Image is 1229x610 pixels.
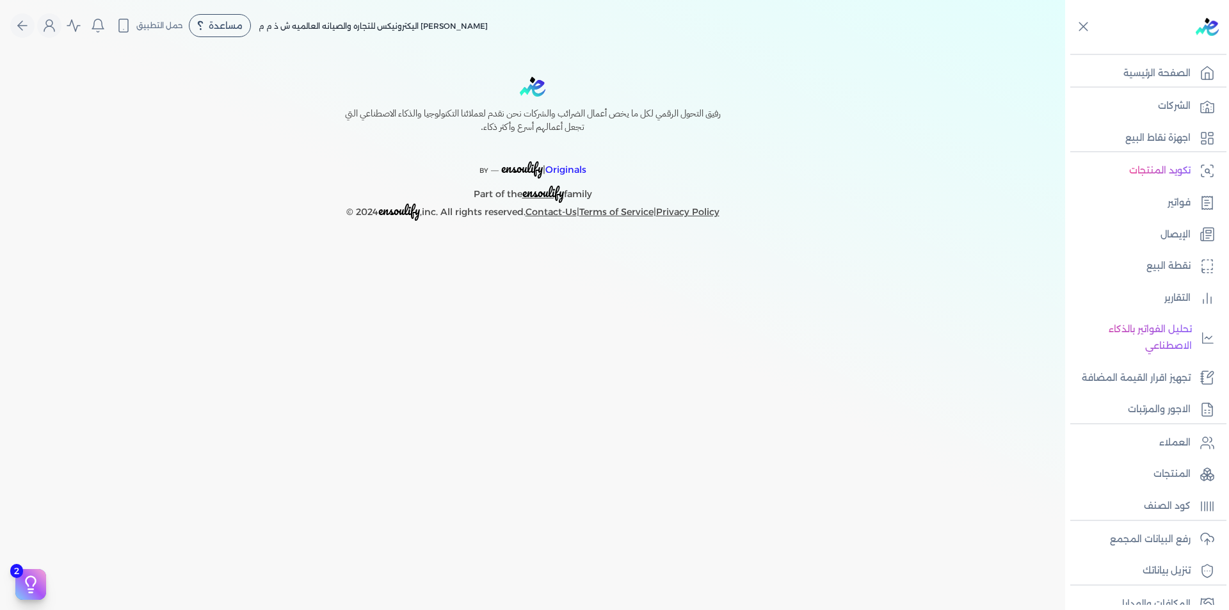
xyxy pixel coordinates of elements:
p: | [317,145,748,179]
a: الشركات [1065,93,1221,120]
a: نقطة البيع [1065,253,1221,280]
a: ensoulify [522,188,564,200]
sup: __ [491,163,499,172]
p: Part of the family [317,179,748,203]
a: تنزيل بياناتك [1065,558,1221,584]
span: [PERSON_NAME] اليكترونيكس للتجاره والصيانه العالميه ش ذ م م [259,21,488,31]
p: التقارير [1164,290,1191,307]
a: تحليل الفواتير بالذكاء الاصطناعي [1065,316,1221,359]
a: التقارير [1065,285,1221,312]
a: كود الصنف [1065,493,1221,520]
span: حمل التطبيق [136,20,183,31]
a: الاجور والمرتبات [1065,396,1221,423]
p: تنزيل بياناتك [1143,563,1191,579]
p: فواتير [1168,195,1191,211]
span: ensoulify [378,200,420,220]
span: Originals [545,164,586,175]
a: العملاء [1065,429,1221,456]
p: © 2024 ,inc. All rights reserved. | | [317,202,748,221]
p: رفع البيانات المجمع [1110,531,1191,548]
h6: رفيق التحول الرقمي لكل ما يخص أعمال الضرائب والشركات نحن نقدم لعملائنا التكنولوجيا والذكاء الاصطن... [317,107,748,134]
p: تجهيز اقرار القيمة المضافة [1082,370,1191,387]
span: ensoulify [501,158,543,178]
p: تكويد المنتجات [1129,163,1191,179]
button: حمل التطبيق [113,15,186,36]
p: كود الصنف [1144,498,1191,515]
a: Privacy Policy [656,206,719,218]
span: BY [479,166,488,175]
a: اجهزة نقاط البيع [1065,125,1221,152]
a: الصفحة الرئيسية [1065,60,1221,87]
p: الإيصال [1161,227,1191,243]
span: 2 [10,564,23,578]
img: logo [520,77,545,97]
p: المنتجات [1153,466,1191,483]
a: تجهيز اقرار القيمة المضافة [1065,365,1221,392]
a: المنتجات [1065,461,1221,488]
p: الصفحة الرئيسية [1123,65,1191,82]
button: 2 [15,569,46,600]
a: فواتير [1065,189,1221,216]
span: مساعدة [209,21,243,30]
p: نقطة البيع [1146,258,1191,275]
a: Contact-Us [526,206,577,218]
p: العملاء [1159,435,1191,451]
a: رفع البيانات المجمع [1065,526,1221,553]
a: Terms of Service [579,206,654,218]
span: ensoulify [522,182,564,202]
a: تكويد المنتجات [1065,157,1221,184]
img: logo [1196,18,1219,36]
p: تحليل الفواتير بالذكاء الاصطناعي [1072,321,1192,354]
div: مساعدة [189,14,251,37]
a: الإيصال [1065,221,1221,248]
p: الاجور والمرتبات [1128,401,1191,418]
p: الشركات [1158,98,1191,115]
p: اجهزة نقاط البيع [1125,130,1191,147]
